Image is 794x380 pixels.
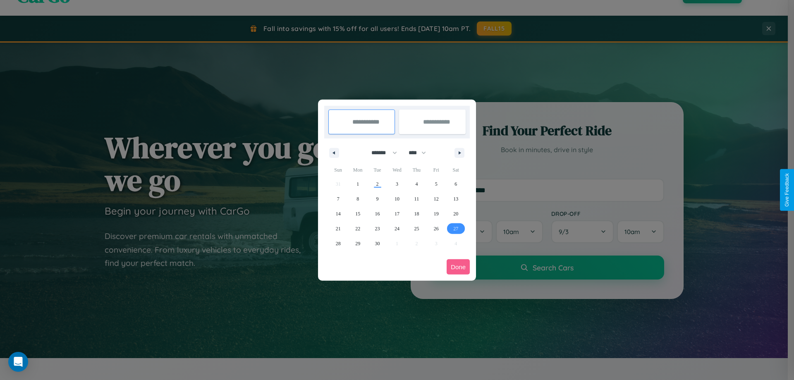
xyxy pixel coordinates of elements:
span: 12 [434,191,439,206]
button: 20 [446,206,466,221]
button: 10 [387,191,407,206]
span: 23 [375,221,380,236]
span: 19 [434,206,439,221]
span: Fri [426,163,446,177]
span: 1 [356,177,359,191]
button: 30 [368,236,387,251]
div: Give Feedback [784,173,790,207]
button: 6 [446,177,466,191]
span: 26 [434,221,439,236]
button: 13 [446,191,466,206]
span: Thu [407,163,426,177]
span: 30 [375,236,380,251]
button: 9 [368,191,387,206]
span: 8 [356,191,359,206]
span: 14 [336,206,341,221]
button: 29 [348,236,367,251]
span: 25 [414,221,419,236]
div: Open Intercom Messenger [8,352,28,372]
button: 22 [348,221,367,236]
button: 28 [328,236,348,251]
button: 21 [328,221,348,236]
button: 16 [368,206,387,221]
button: 17 [387,206,407,221]
span: Tue [368,163,387,177]
span: 16 [375,206,380,221]
span: 7 [337,191,340,206]
span: 24 [395,221,399,236]
span: 28 [336,236,341,251]
button: 15 [348,206,367,221]
span: 21 [336,221,341,236]
button: 5 [426,177,446,191]
span: Sun [328,163,348,177]
span: Wed [387,163,407,177]
button: 12 [426,191,446,206]
span: 27 [453,221,458,236]
button: Done [447,259,470,275]
button: 19 [426,206,446,221]
button: 2 [368,177,387,191]
span: 5 [435,177,438,191]
button: 1 [348,177,367,191]
button: 26 [426,221,446,236]
button: 4 [407,177,426,191]
button: 27 [446,221,466,236]
button: 14 [328,206,348,221]
span: 20 [453,206,458,221]
span: 29 [355,236,360,251]
span: 15 [355,206,360,221]
span: Sat [446,163,466,177]
button: 24 [387,221,407,236]
span: 10 [395,191,399,206]
span: 3 [396,177,398,191]
button: 3 [387,177,407,191]
span: 4 [415,177,418,191]
button: 23 [368,221,387,236]
span: 18 [414,206,419,221]
span: 2 [376,177,379,191]
span: Mon [348,163,367,177]
button: 8 [348,191,367,206]
button: 18 [407,206,426,221]
span: 9 [376,191,379,206]
button: 11 [407,191,426,206]
button: 7 [328,191,348,206]
span: 13 [453,191,458,206]
span: 22 [355,221,360,236]
span: 6 [454,177,457,191]
span: 17 [395,206,399,221]
button: 25 [407,221,426,236]
span: 11 [414,191,419,206]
